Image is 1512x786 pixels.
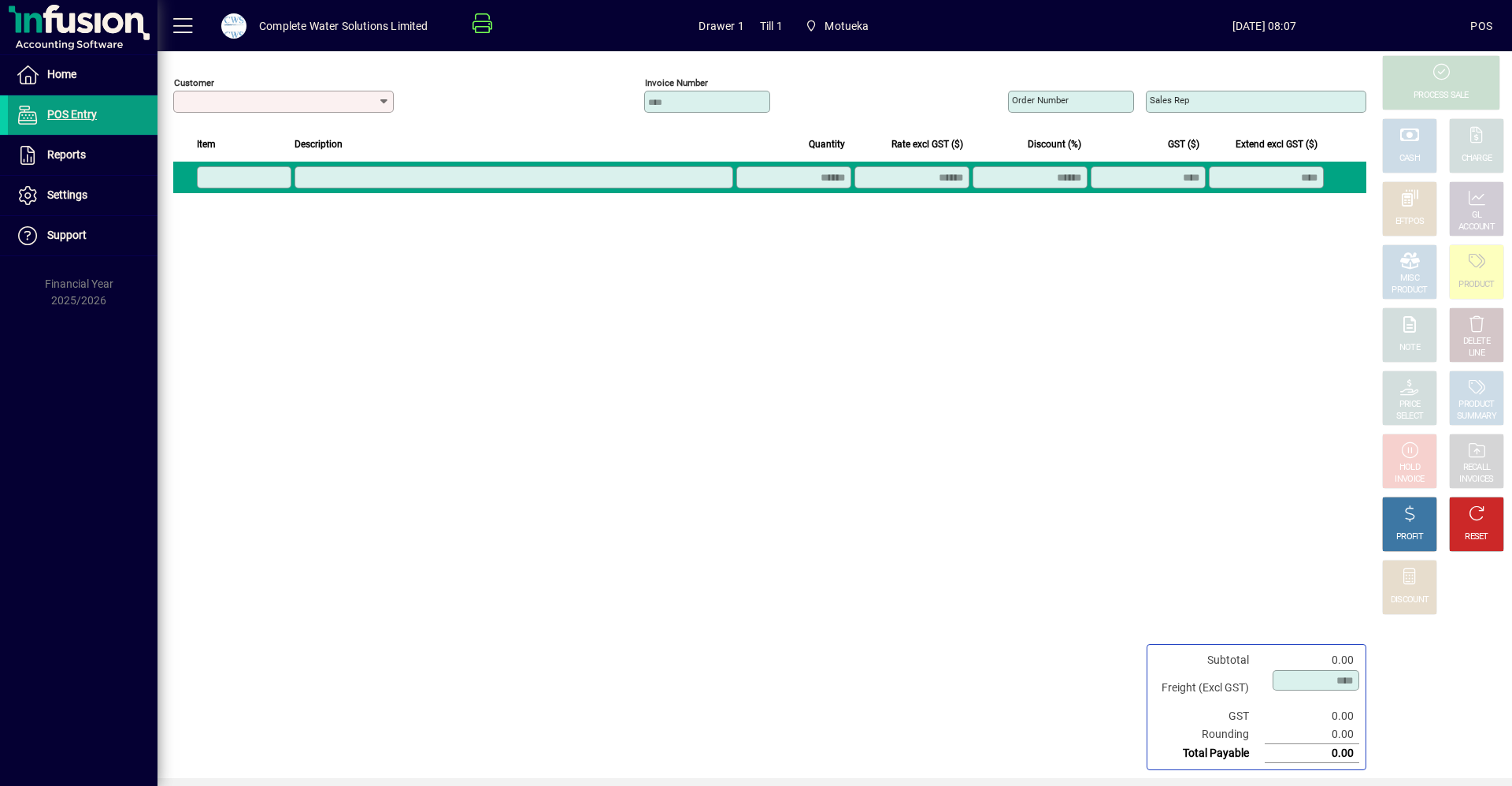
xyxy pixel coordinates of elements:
[1458,222,1495,233] div: ACCOUNT
[209,12,259,40] button: Profile
[47,148,86,161] span: Reports
[1154,707,1265,725] td: GST
[1154,669,1265,707] td: Freight (Excl GST)
[8,136,157,175] a: Reports
[825,13,869,39] span: Motueka
[1470,13,1492,39] div: POS
[1465,531,1488,543] div: RESET
[1459,474,1493,486] div: INVOICES
[1265,725,1359,744] td: 0.00
[1458,279,1494,291] div: PRODUCT
[47,188,87,201] span: Settings
[1392,285,1427,296] div: PRODUCT
[891,136,963,153] span: Rate excl GST ($)
[8,55,157,95] a: Home
[1399,153,1420,165] div: CASH
[1463,336,1490,348] div: DELETE
[1058,13,1470,39] span: [DATE] 08:07
[259,13,428,39] div: Complete Water Solutions Limited
[1265,744,1359,763] td: 0.00
[1462,153,1492,165] div: CHARGE
[47,68,76,80] span: Home
[1469,348,1484,359] div: LINE
[1463,462,1491,474] div: RECALL
[760,13,783,39] span: Till 1
[295,136,343,153] span: Description
[809,136,845,153] span: Quantity
[8,216,157,255] a: Support
[197,136,216,153] span: Item
[1396,411,1424,423] div: SELECT
[1395,474,1424,486] div: INVOICE
[1265,707,1359,725] td: 0.00
[1168,136,1199,153] span: GST ($)
[1457,411,1496,423] div: SUMMARY
[1154,651,1265,669] td: Subtotal
[1395,216,1425,228] div: EFTPOS
[1154,725,1265,744] td: Rounding
[1236,136,1317,153] span: Extend excl GST ($)
[1400,273,1419,285] div: MISC
[174,77,214,88] mat-label: Customer
[1012,95,1069,106] mat-label: Order number
[1399,462,1420,474] div: HOLD
[1028,136,1081,153] span: Discount (%)
[47,229,87,241] span: Support
[1472,210,1482,222] div: GL
[799,12,876,40] span: Motueka
[1399,399,1421,411] div: PRICE
[1265,651,1359,669] td: 0.00
[1154,744,1265,763] td: Total Payable
[699,13,743,39] span: Drawer 1
[1414,90,1469,102] div: PROCESS SALE
[8,176,157,215] a: Settings
[1150,95,1189,106] mat-label: Sales rep
[1396,531,1423,543] div: PROFIT
[645,77,708,88] mat-label: Invoice number
[1458,399,1494,411] div: PRODUCT
[1399,342,1420,354] div: NOTE
[47,108,97,121] span: POS Entry
[1391,594,1429,606] div: DISCOUNT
